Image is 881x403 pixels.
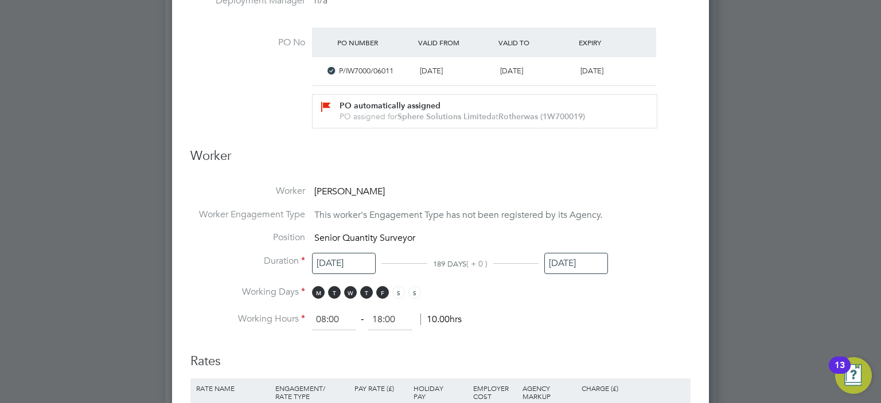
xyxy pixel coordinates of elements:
h3: Worker [190,148,691,174]
span: 10.00hrs [420,314,462,325]
span: This worker's Engagement Type has not been registered by its Agency. [314,209,602,221]
span: 189 DAYS [433,259,466,269]
label: Worker Engagement Type [190,209,305,221]
div: [DATE] [496,62,576,81]
span: Senior Quantity Surveyor [314,232,415,244]
div: PO Number [334,32,415,53]
span: M [312,286,325,299]
input: Select one [544,253,608,274]
span: ( + 0 ) [466,259,488,269]
span: W [344,286,357,299]
span: ‐ [358,314,366,325]
div: [DATE] [415,62,496,81]
div: Charge (£) [579,378,648,398]
b: PO automatically assigned [340,101,440,111]
div: Valid To [496,32,576,53]
input: 17:00 [368,310,412,330]
div: Expiry [576,32,656,53]
label: Position [190,232,305,244]
div: [DATE] [576,62,656,81]
div: Rate Name [193,378,272,398]
span: S [392,286,405,299]
label: Duration [190,255,305,267]
label: PO No [190,37,305,49]
div: P/IW7000/06011 [334,62,415,81]
div: PO assigned for at [340,111,642,122]
label: Worker [190,185,305,197]
b: Rotherwas (1W700019) [498,112,585,122]
span: T [328,286,341,299]
label: Working Days [190,286,305,298]
div: Valid From [415,32,496,53]
h3: Rates [190,342,691,370]
input: 08:00 [312,310,356,330]
span: T [360,286,373,299]
b: Sphere Solutions Limited [397,112,492,122]
span: F [376,286,389,299]
label: Working Hours [190,313,305,325]
button: Open Resource Center, 13 new notifications [835,357,872,394]
input: Select one [312,253,376,274]
span: S [408,286,421,299]
span: [PERSON_NAME] [314,186,385,197]
div: Pay Rate (£) [352,378,411,398]
div: 13 [835,365,845,380]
